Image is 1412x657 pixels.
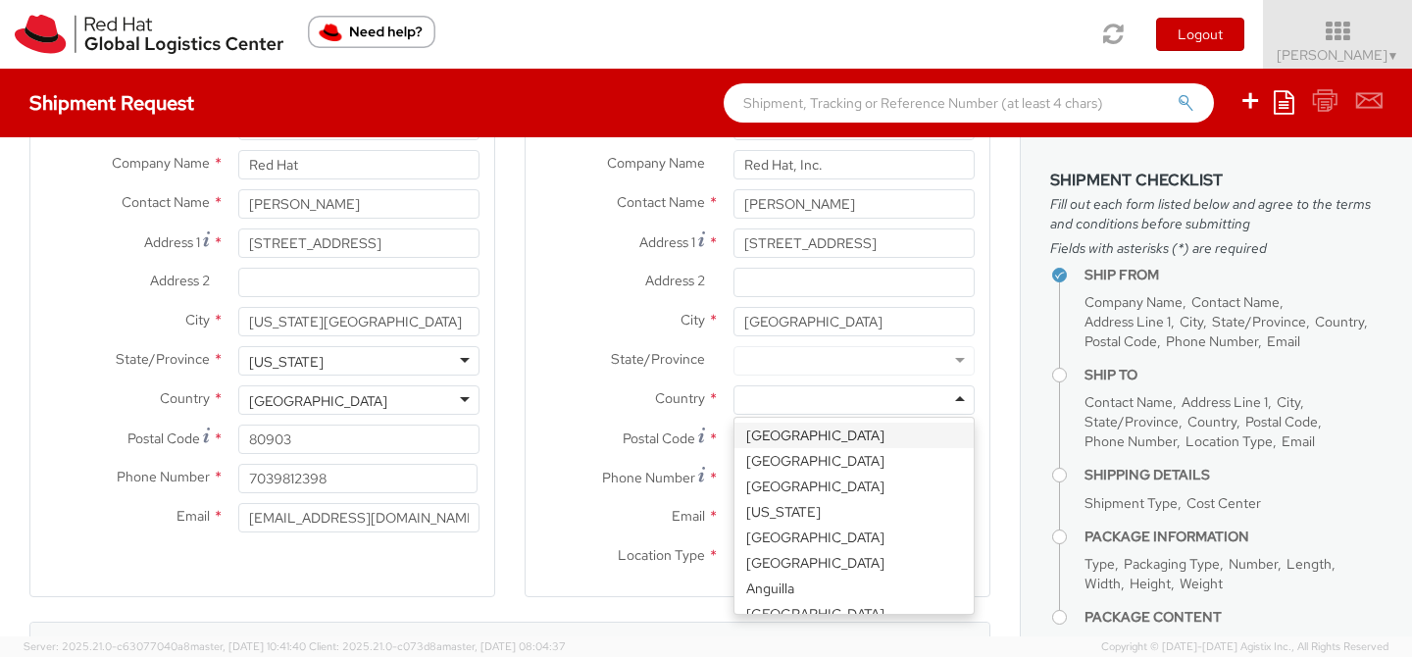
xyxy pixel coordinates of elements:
span: Phone Number [602,469,695,486]
span: Address 2 [150,272,210,289]
span: Client: 2025.21.0-c073d8a [309,639,566,653]
span: State/Province [116,350,210,368]
div: [GEOGRAPHIC_DATA] [734,474,974,499]
span: City [185,311,210,328]
div: [GEOGRAPHIC_DATA] [734,550,974,576]
span: Phone Number [1166,332,1258,350]
h4: Ship From [1084,268,1383,282]
span: Contact Name [1084,393,1173,411]
span: Fields with asterisks (*) are required [1050,238,1383,258]
span: Email [1282,432,1315,450]
span: Address 1 [639,233,695,251]
div: [GEOGRAPHIC_DATA] [734,601,974,627]
span: Contact Name [122,193,210,211]
span: Number [1229,555,1278,573]
span: Postal Code [623,430,695,447]
span: Company Name [1084,293,1183,311]
div: [GEOGRAPHIC_DATA] [249,391,387,411]
span: Location Type [618,546,705,564]
span: State/Province [611,350,705,368]
h4: Package Content [1084,610,1383,625]
div: [GEOGRAPHIC_DATA] [734,525,974,550]
span: Contact Name [617,193,705,211]
span: [PERSON_NAME] [1277,46,1399,64]
span: ▼ [1387,48,1399,64]
span: Postal Code [1084,332,1157,350]
span: Contact Name [1191,293,1280,311]
span: Copyright © [DATE]-[DATE] Agistix Inc., All Rights Reserved [1101,639,1388,655]
span: Email [176,507,210,525]
div: [GEOGRAPHIC_DATA] [734,448,974,474]
span: Address 1 [144,233,200,251]
div: Anguilla [734,576,974,601]
span: Phone Number [117,468,210,485]
span: Address 2 [645,272,705,289]
span: City [681,311,705,328]
span: Country [1187,413,1236,430]
span: Postal Code [1245,413,1318,430]
div: [US_STATE] [249,352,324,372]
span: Address Line 1 [1182,393,1268,411]
span: State/Province [1212,313,1306,330]
span: Server: 2025.21.0-c63077040a8 [24,639,306,653]
span: Length [1286,555,1332,573]
span: Email [672,507,705,525]
span: Email [1267,332,1300,350]
div: [US_STATE] [734,499,974,525]
span: Width [1084,575,1121,592]
span: Location Type [1185,432,1273,450]
span: State/Province [1084,413,1179,430]
h3: Shipment Checklist [1050,172,1383,189]
span: master, [DATE] 10:41:40 [190,639,306,653]
span: Country [1315,313,1364,330]
span: Shipment Type [1084,494,1178,512]
span: Address Line 1 [1084,313,1171,330]
span: City [1180,313,1203,330]
input: Shipment, Tracking or Reference Number (at least 4 chars) [724,83,1214,123]
div: [GEOGRAPHIC_DATA] [734,423,974,448]
h4: Shipment Request [29,92,194,114]
span: master, [DATE] 08:04:37 [442,639,566,653]
span: City [1277,393,1300,411]
h4: Ship To [1084,368,1383,382]
span: Packaging Type [1124,555,1220,573]
span: Company Name [112,154,210,172]
span: Weight [1180,575,1223,592]
span: Postal Code [127,430,200,447]
span: Country [655,389,705,407]
button: Need help? [308,16,435,48]
span: Cost Center [1186,494,1261,512]
img: rh-logistics-00dfa346123c4ec078e1.svg [15,15,283,54]
span: Type [1084,555,1115,573]
span: Phone Number [1084,432,1177,450]
h4: Shipping Details [1084,468,1383,482]
h4: Package Information [1084,530,1383,544]
span: Company Name [607,154,705,172]
span: Height [1130,575,1171,592]
span: Country [160,389,210,407]
button: Logout [1156,18,1244,51]
span: Fill out each form listed below and agree to the terms and conditions before submitting [1050,194,1383,233]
